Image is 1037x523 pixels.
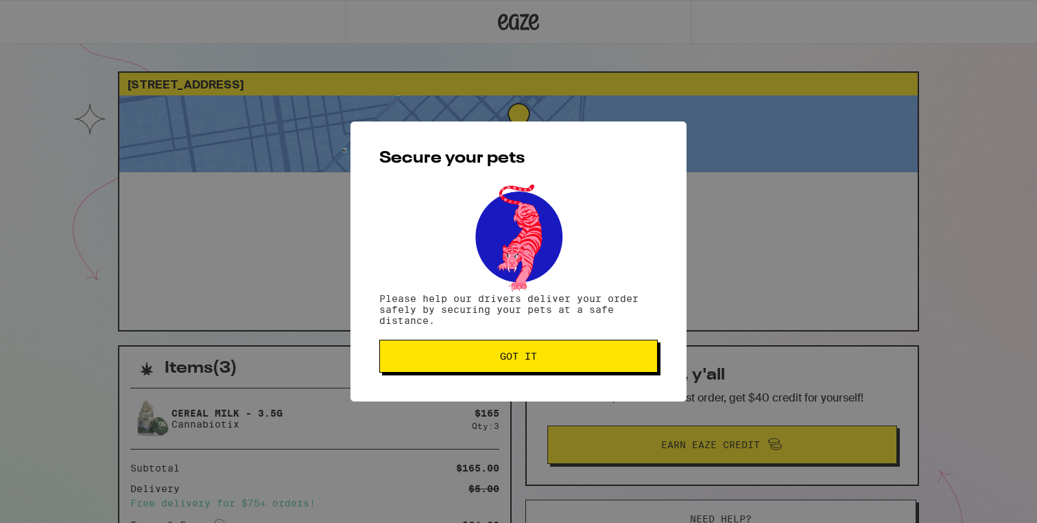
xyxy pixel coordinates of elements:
[462,181,575,293] img: pets
[379,150,658,167] h2: Secure your pets
[500,351,537,361] span: Got it
[379,340,658,373] button: Got it
[379,293,658,326] p: Please help our drivers deliver your order safely by securing your pets at a safe distance.
[8,10,99,21] span: Hi. Need any help?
